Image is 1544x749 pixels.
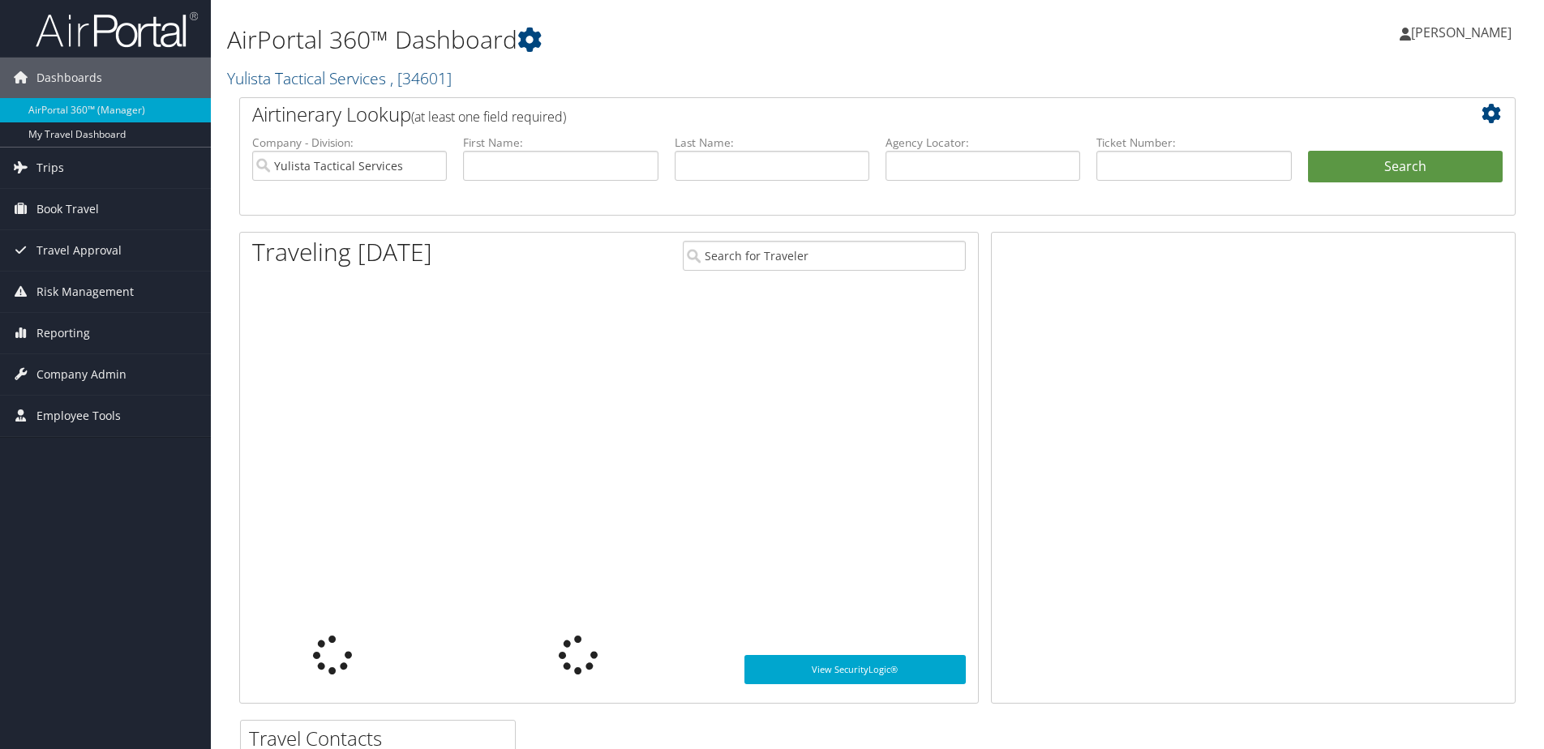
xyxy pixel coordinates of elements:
[675,135,869,151] label: Last Name:
[36,313,90,353] span: Reporting
[252,135,447,151] label: Company - Division:
[463,135,658,151] label: First Name:
[252,101,1396,128] h2: Airtinerary Lookup
[227,23,1094,57] h1: AirPortal 360™ Dashboard
[1096,135,1291,151] label: Ticket Number:
[36,148,64,188] span: Trips
[886,135,1080,151] label: Agency Locator:
[36,396,121,436] span: Employee Tools
[1411,24,1512,41] span: [PERSON_NAME]
[227,67,452,89] a: Yulista Tactical Services
[36,354,127,395] span: Company Admin
[36,230,122,271] span: Travel Approval
[411,108,566,126] span: (at least one field required)
[252,235,432,269] h1: Traveling [DATE]
[744,655,966,684] a: View SecurityLogic®
[390,67,452,89] span: , [ 34601 ]
[36,58,102,98] span: Dashboards
[1308,151,1503,183] button: Search
[1400,8,1528,57] a: [PERSON_NAME]
[36,189,99,229] span: Book Travel
[683,241,966,271] input: Search for Traveler
[36,272,134,312] span: Risk Management
[36,11,198,49] img: airportal-logo.png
